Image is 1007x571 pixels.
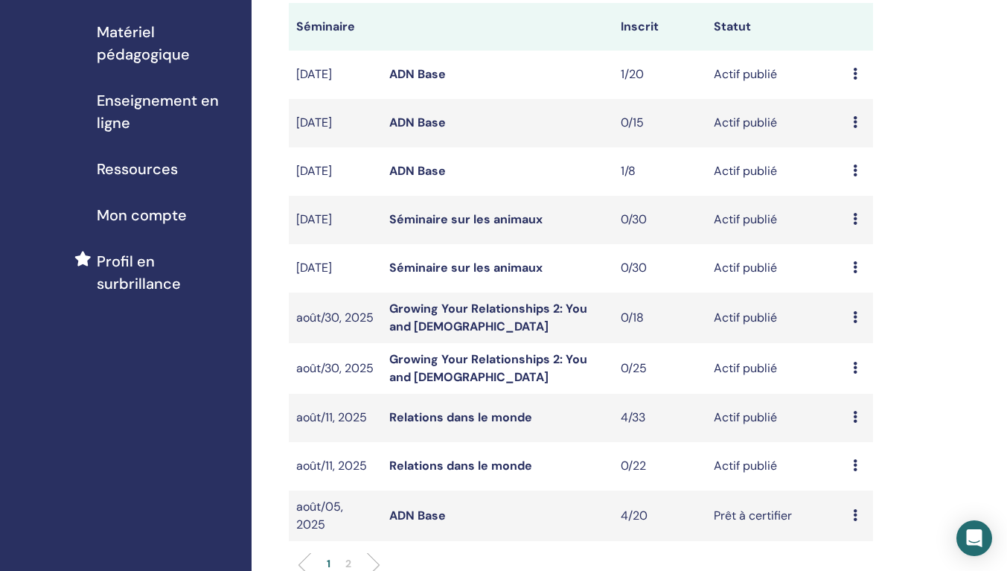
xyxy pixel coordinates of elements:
a: Séminaire sur les animaux [389,260,543,275]
td: 4/20 [613,491,706,541]
td: Actif publié [706,99,845,147]
a: Growing Your Relationships 2: You and [DEMOGRAPHIC_DATA] [389,351,587,385]
td: [DATE] [289,196,382,244]
td: août/11, 2025 [289,394,382,442]
span: Mon compte [97,204,187,226]
td: août/30, 2025 [289,343,382,394]
td: 0/30 [613,196,706,244]
a: Growing Your Relationships 2: You and [DEMOGRAPHIC_DATA] [389,301,587,334]
td: 1/8 [613,147,706,196]
td: Prêt à certifier [706,491,845,541]
td: [DATE] [289,51,382,99]
td: 0/30 [613,244,706,293]
td: août/30, 2025 [289,293,382,343]
td: août/11, 2025 [289,442,382,491]
td: Actif publié [706,147,845,196]
span: Ressources [97,158,178,180]
th: Séminaire [289,3,382,51]
a: Relations dans le monde [389,409,532,425]
span: Profil en surbrillance [97,250,240,295]
th: Inscrit [613,3,706,51]
td: Actif publié [706,442,845,491]
td: Actif publié [706,51,845,99]
span: Matériel pédagogique [97,21,240,66]
td: [DATE] [289,147,382,196]
a: Séminaire sur les animaux [389,211,543,227]
td: 4/33 [613,394,706,442]
th: Statut [706,3,845,51]
a: ADN Base [389,163,446,179]
td: [DATE] [289,244,382,293]
td: 0/22 [613,442,706,491]
a: ADN Base [389,66,446,82]
a: ADN Base [389,115,446,130]
td: [DATE] [289,99,382,147]
td: 1/20 [613,51,706,99]
a: Relations dans le monde [389,458,532,473]
td: Actif publié [706,293,845,343]
a: ADN Base [389,508,446,523]
td: 0/18 [613,293,706,343]
td: Actif publié [706,244,845,293]
td: Actif publié [706,343,845,394]
td: 0/15 [613,99,706,147]
td: août/05, 2025 [289,491,382,541]
span: Enseignement en ligne [97,89,240,134]
div: Open Intercom Messenger [956,520,992,556]
td: Actif publié [706,196,845,244]
td: Actif publié [706,394,845,442]
td: 0/25 [613,343,706,394]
